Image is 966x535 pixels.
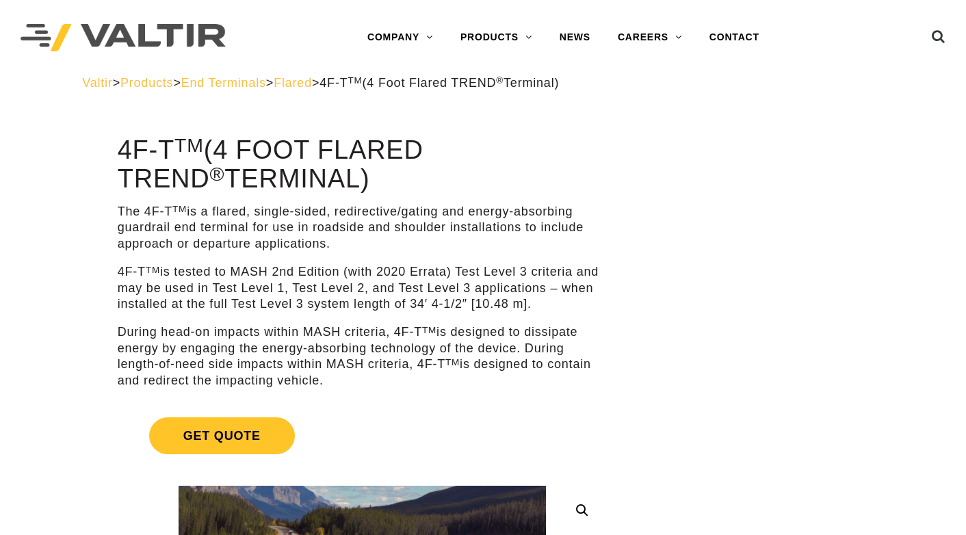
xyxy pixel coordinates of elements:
[210,163,225,185] sup: ®
[348,75,362,86] sup: TM
[82,75,884,91] div: > > > >
[546,24,604,51] a: NEWS
[181,76,266,90] a: End Terminals
[146,265,160,275] sup: TM
[604,24,696,51] a: CAREERS
[82,76,112,90] a: Valtir
[21,24,226,52] img: Valtir
[496,75,504,86] sup: ®
[149,417,295,454] span: Get Quote
[118,136,608,194] h1: 4F-T (4 Foot Flared TREND Terminal)
[319,76,559,90] span: 4F-T (4 Foot Flared TREND Terminal)
[172,204,187,214] sup: TM
[422,325,436,335] sup: TM
[118,401,608,471] a: Get Quote
[354,24,447,51] a: COMPANY
[447,24,546,51] a: PRODUCTS
[118,204,608,252] p: The 4F-T is a flared, single-sided, redirective/gating and energy-absorbing guardrail end termina...
[274,76,312,90] a: Flared
[174,134,204,156] sup: TM
[445,357,460,367] sup: TM
[118,264,608,312] p: 4F-T is tested to MASH 2nd Edition (with 2020 Errata) Test Level 3 criteria and may be used in Te...
[120,76,173,90] a: Products
[696,24,773,51] a: CONTACT
[118,324,608,389] p: During head-on impacts within MASH criteria, 4F-T is designed to dissipate energy by engaging the...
